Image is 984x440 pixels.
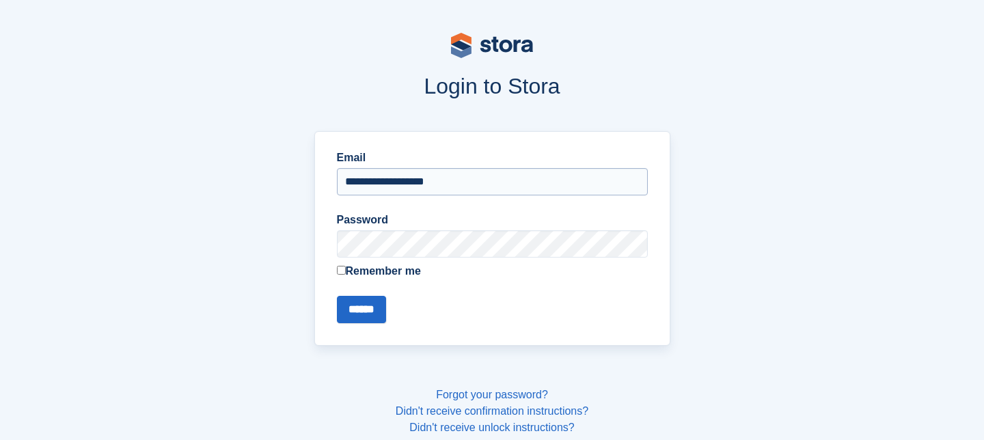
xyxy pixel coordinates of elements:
img: stora-logo-53a41332b3708ae10de48c4981b4e9114cc0af31d8433b30ea865607fb682f29.svg [451,33,533,58]
label: Password [337,212,648,228]
a: Didn't receive unlock instructions? [409,422,574,433]
h1: Login to Stora [53,74,931,98]
label: Remember me [337,263,648,279]
a: Didn't receive confirmation instructions? [396,405,588,417]
input: Remember me [337,266,346,275]
a: Forgot your password? [436,389,548,400]
label: Email [337,150,648,166]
